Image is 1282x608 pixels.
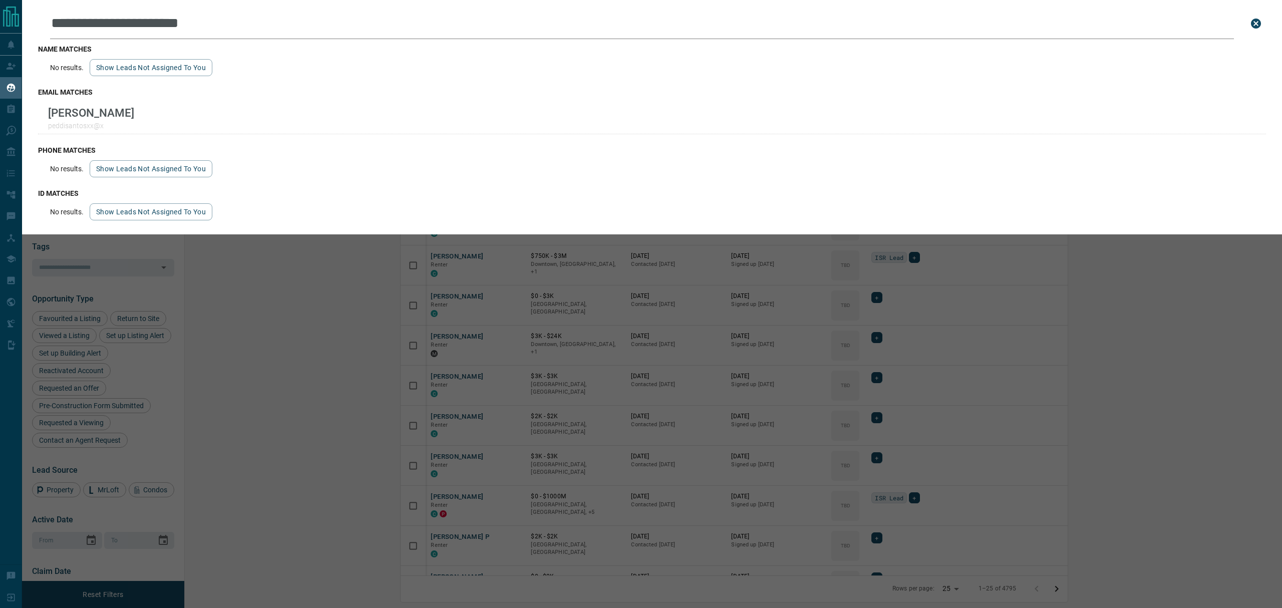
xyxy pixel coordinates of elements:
p: [PERSON_NAME] [48,106,134,119]
button: show leads not assigned to you [90,59,212,76]
p: No results. [50,208,84,216]
h3: email matches [38,88,1266,96]
p: peddisantosxx@x [48,122,134,130]
button: show leads not assigned to you [90,203,212,220]
button: close search bar [1246,14,1266,34]
h3: name matches [38,45,1266,53]
p: No results. [50,165,84,173]
h3: phone matches [38,146,1266,154]
h3: id matches [38,189,1266,197]
button: show leads not assigned to you [90,160,212,177]
p: No results. [50,64,84,72]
